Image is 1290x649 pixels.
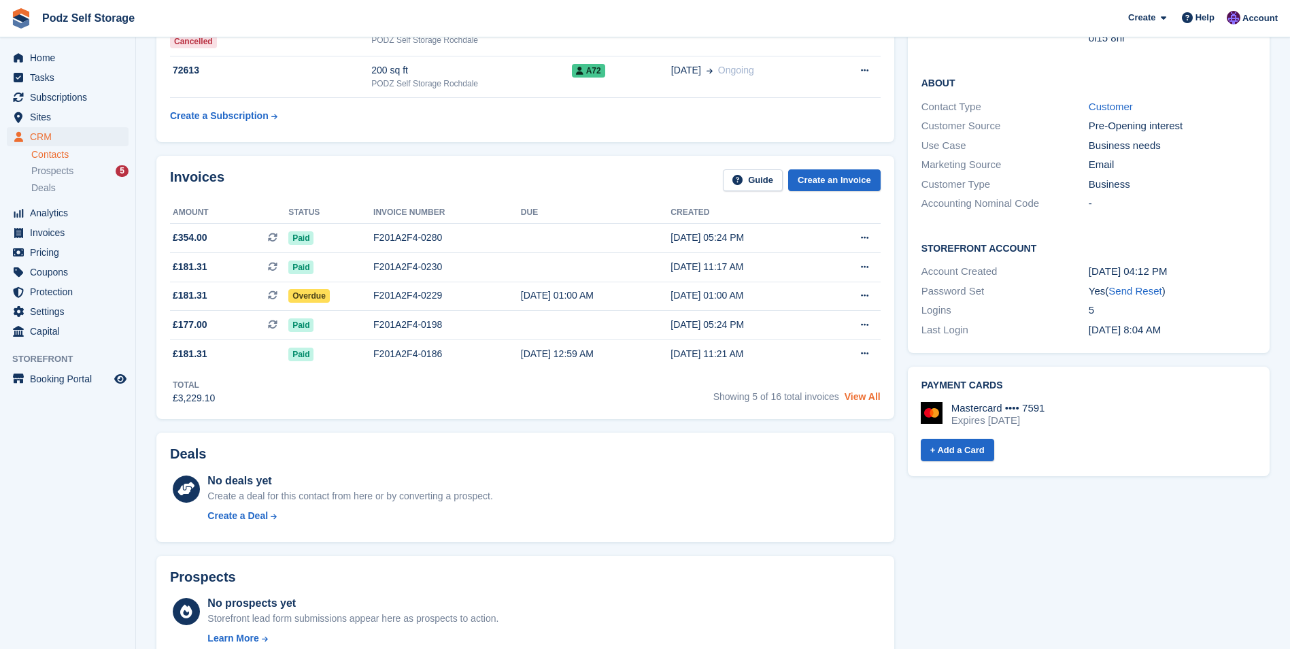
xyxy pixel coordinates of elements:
a: menu [7,88,129,107]
div: Total [173,379,215,391]
span: Settings [30,302,112,321]
span: [DATE] [671,63,701,78]
a: Learn More [207,631,498,646]
span: Pricing [30,243,112,262]
div: F201A2F4-0198 [373,318,521,332]
span: Invoices [30,223,112,242]
div: Password Set [921,284,1089,299]
th: Invoice number [373,202,521,224]
a: menu [7,322,129,341]
a: Podz Self Storage [37,7,140,29]
img: Jawed Chowdhary [1227,11,1240,24]
a: View All [845,391,881,402]
div: [DATE] 12:59 AM [521,347,671,361]
div: ol15 8nr [1089,31,1256,46]
div: Expires [DATE] [951,414,1045,427]
h2: Invoices [170,169,224,192]
div: [DATE] 01:00 AM [671,288,821,303]
span: £181.31 [173,288,207,303]
div: Create a Deal [207,509,268,523]
h2: Prospects [170,569,236,585]
h2: Payment cards [921,380,1256,391]
span: ( ) [1105,285,1165,297]
div: £3,229.10 [173,391,215,405]
div: PODZ Self Storage Rochdale [371,34,571,46]
div: Logins [921,303,1089,318]
a: Deals [31,181,129,195]
div: Business needs [1089,138,1256,154]
h2: Deals [170,446,206,462]
div: Marketing Source [921,157,1089,173]
div: PODZ Self Storage Rochdale [371,78,571,90]
div: [DATE] 04:12 PM [1089,264,1256,280]
div: [DATE] 11:21 AM [671,347,821,361]
span: Help [1195,11,1215,24]
div: Last Login [921,322,1089,338]
img: stora-icon-8386f47178a22dfd0bd8f6a31ec36ba5ce8667c1dd55bd0f319d3a0aa187defe.svg [11,8,31,29]
div: Yes [1089,284,1256,299]
div: Create a Subscription [170,109,269,123]
th: Amount [170,202,288,224]
div: F201A2F4-0229 [373,288,521,303]
span: A72 [572,64,605,78]
th: Status [288,202,373,224]
div: Mastercard •••• 7591 [951,402,1045,414]
a: Create a Subscription [170,103,277,129]
a: Create an Invoice [788,169,881,192]
span: Coupons [30,263,112,282]
a: menu [7,107,129,127]
a: menu [7,243,129,262]
a: menu [7,48,129,67]
span: £354.00 [173,231,207,245]
span: Deals [31,182,56,195]
span: Overdue [288,289,330,303]
div: Accounting Nominal Code [921,196,1089,212]
span: Storefront [12,352,135,366]
span: Analytics [30,203,112,222]
div: Email [1089,157,1256,173]
div: - [1089,196,1256,212]
div: [DATE] 05:24 PM [671,231,821,245]
span: Paid [288,318,313,332]
a: Contacts [31,148,129,161]
div: No deals yet [207,473,492,489]
a: Create a Deal [207,509,492,523]
span: Paid [288,261,313,274]
span: Sites [30,107,112,127]
a: + Add a Card [921,439,994,461]
div: F201A2F4-0280 [373,231,521,245]
div: Customer Type [921,177,1089,193]
div: No prospects yet [207,595,498,612]
a: Prospects 5 [31,164,129,178]
span: Home [30,48,112,67]
span: Showing 5 of 16 total invoices [713,391,839,402]
span: Create [1128,11,1155,24]
span: Prospects [31,165,73,178]
span: Account [1242,12,1278,25]
a: Send Reset [1108,285,1161,297]
span: Paid [288,231,313,245]
span: £181.31 [173,260,207,274]
div: 200 sq ft [371,63,571,78]
div: F201A2F4-0186 [373,347,521,361]
th: Created [671,202,821,224]
div: Account Created [921,264,1089,280]
a: menu [7,369,129,388]
a: Customer [1089,101,1133,112]
a: menu [7,282,129,301]
div: [DATE] 11:17 AM [671,260,821,274]
span: CRM [30,127,112,146]
h2: About [921,76,1256,89]
div: Storefront lead form submissions appear here as prospects to action. [207,612,498,626]
span: Paid [288,348,313,361]
div: Create a deal for this contact from here or by converting a prospect. [207,489,492,503]
th: Due [521,202,671,224]
div: Business [1089,177,1256,193]
div: 5 [116,165,129,177]
div: Use Case [921,138,1089,154]
a: menu [7,302,129,321]
span: Capital [30,322,112,341]
div: Cancelled [170,35,217,48]
div: Learn More [207,631,258,646]
a: menu [7,263,129,282]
